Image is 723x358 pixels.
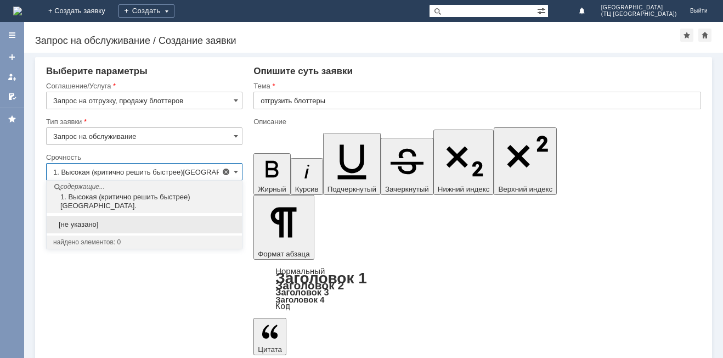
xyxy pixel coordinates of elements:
[327,185,376,193] span: Подчеркнутый
[494,127,557,195] button: Верхний индекс
[49,193,242,210] div: 1. Высокая (критично решить быстрее)[GEOGRAPHIC_DATA].
[295,185,319,193] span: Курсив
[13,7,22,15] a: Перейти на домашнюю страницу
[698,29,711,42] div: Сделать домашней страницей
[498,185,552,193] span: Верхний индекс
[258,250,309,258] span: Формат абзаца
[275,295,324,304] a: Заголовок 4
[253,267,701,310] div: Формат абзаца
[253,118,699,125] div: Описание
[291,158,323,195] button: Курсив
[275,266,325,276] a: Нормальный
[35,35,680,46] div: Запрос на обслуживание / Создание заявки
[118,4,174,18] div: Создать
[46,82,240,90] div: Соглашение/Услуга
[438,185,490,193] span: Нижний индекс
[258,185,286,193] span: Жирный
[222,167,230,176] span: Удалить
[53,238,235,247] div: найдено элементов: 0
[323,133,381,195] button: Подчеркнутый
[275,270,367,287] a: Заголовок 1
[537,5,548,15] span: Расширенный поиск
[253,318,286,355] button: Цитата
[680,29,693,42] div: Добавить в избранное
[46,66,148,76] span: Выберите параметры
[3,88,21,105] a: Мои согласования
[253,153,291,195] button: Жирный
[3,48,21,66] a: Создать заявку
[275,279,344,292] a: Заголовок 2
[46,154,240,161] div: Срочность
[381,138,433,195] button: Зачеркнутый
[13,7,22,15] img: logo
[49,183,242,193] div: содержащие...
[253,195,314,260] button: Формат абзаца
[275,287,329,297] a: Заголовок 3
[53,220,235,229] span: [не указано]
[46,118,240,125] div: Тип заявки
[4,4,160,13] div: Здравствуйте! Срочно отгрузите блоттеры.
[275,301,290,311] a: Код
[258,345,282,354] span: Цитата
[433,130,494,195] button: Нижний индекс
[253,82,699,90] div: Тема
[385,185,429,193] span: Зачеркнутый
[601,11,677,18] span: (ТЦ [GEOGRAPHIC_DATA])
[601,4,677,11] span: [GEOGRAPHIC_DATA]
[3,68,21,86] a: Мои заявки
[253,66,353,76] span: Опишите суть заявки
